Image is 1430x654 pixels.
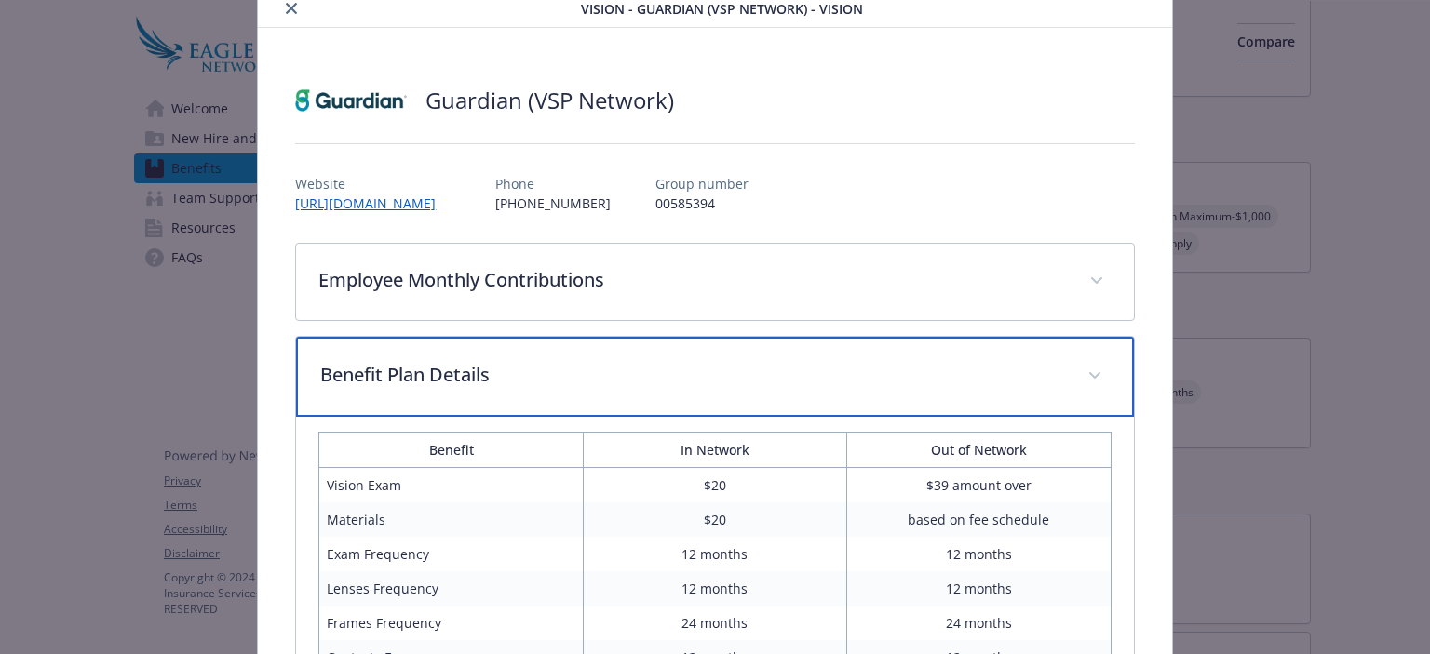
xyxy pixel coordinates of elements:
[495,194,611,213] p: [PHONE_NUMBER]
[655,194,749,213] p: 00585394
[583,571,846,606] td: 12 months
[847,606,1111,640] td: 24 months
[319,537,583,571] td: Exam Frequency
[319,468,583,503] td: Vision Exam
[296,337,1133,417] div: Benefit Plan Details
[425,85,674,116] h2: Guardian (VSP Network)
[495,174,611,194] p: Phone
[319,502,583,537] td: Materials
[583,468,846,503] td: $20
[320,361,1064,389] p: Benefit Plan Details
[847,468,1111,503] td: $39 amount over
[583,433,846,468] th: In Network
[319,606,583,640] td: Frames Frequency
[295,194,451,212] a: [URL][DOMAIN_NAME]
[296,244,1133,320] div: Employee Monthly Contributions
[847,433,1111,468] th: Out of Network
[847,537,1111,571] td: 12 months
[583,502,846,537] td: $20
[295,73,407,128] img: Guardian
[319,433,583,468] th: Benefit
[847,571,1111,606] td: 12 months
[655,174,749,194] p: Group number
[583,606,846,640] td: 24 months
[583,537,846,571] td: 12 months
[318,266,1066,294] p: Employee Monthly Contributions
[295,174,451,194] p: Website
[847,502,1111,537] td: based on fee schedule
[319,571,583,606] td: Lenses Frequency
